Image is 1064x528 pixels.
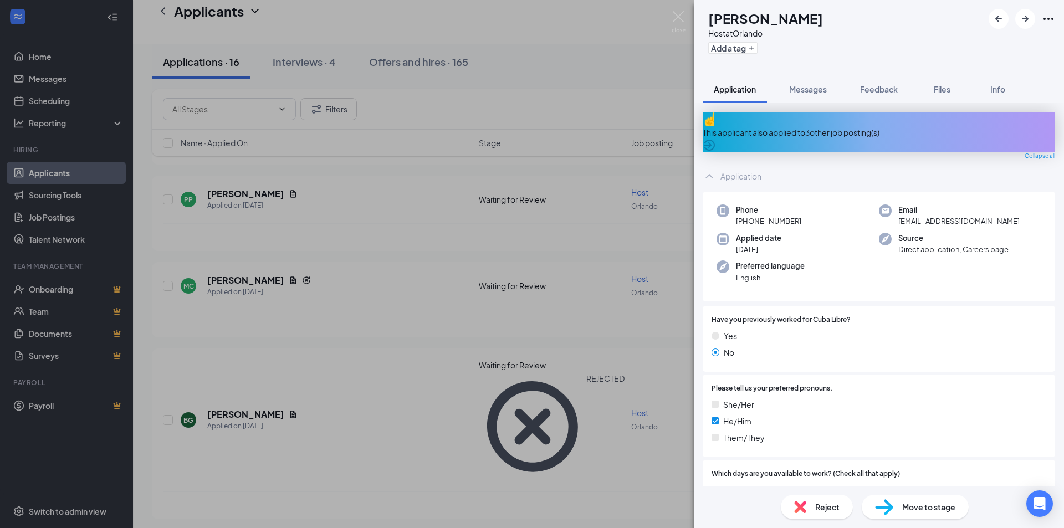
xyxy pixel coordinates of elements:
button: PlusAdd a tag [708,42,758,54]
span: Preferred language [736,260,805,271]
span: Source [898,233,1009,244]
div: This applicant also applied to 3 other job posting(s) [703,126,1055,139]
svg: Plus [748,45,755,52]
span: Them/They [723,432,765,444]
span: Direct application, Careers page [898,244,1009,255]
span: Yes [724,330,737,342]
span: Collapse all [1025,152,1055,161]
h1: [PERSON_NAME] [708,9,823,28]
svg: ArrowCircle [703,139,716,152]
svg: Ellipses [1042,12,1055,25]
svg: ArrowRight [1019,12,1032,25]
span: He/Him [723,415,751,427]
span: She/Her [723,398,754,411]
span: Which days are you available to work? (Check all that apply) [712,469,900,479]
svg: ChevronUp [703,170,716,183]
span: No [724,346,734,358]
span: Move to stage [902,501,955,513]
div: Host at Orlando [708,28,823,39]
span: Files [934,84,950,94]
span: Email [898,204,1020,216]
span: Reject [815,501,840,513]
span: English [736,272,805,283]
span: [PHONE_NUMBER] [736,216,801,227]
span: Feedback [860,84,898,94]
span: Please tell us your preferred pronouns. [712,383,832,394]
div: Open Intercom Messenger [1026,490,1053,517]
span: [DATE] [736,244,781,255]
span: [EMAIL_ADDRESS][DOMAIN_NAME] [898,216,1020,227]
span: Messages [789,84,827,94]
button: ArrowLeftNew [989,9,1009,29]
span: [DATE] [723,484,746,496]
div: Application [720,171,761,182]
span: Application [714,84,756,94]
span: Info [990,84,1005,94]
svg: ArrowLeftNew [992,12,1005,25]
span: Applied date [736,233,781,244]
span: Have you previously worked for Cuba Libre? [712,315,851,325]
button: ArrowRight [1015,9,1035,29]
span: Phone [736,204,801,216]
